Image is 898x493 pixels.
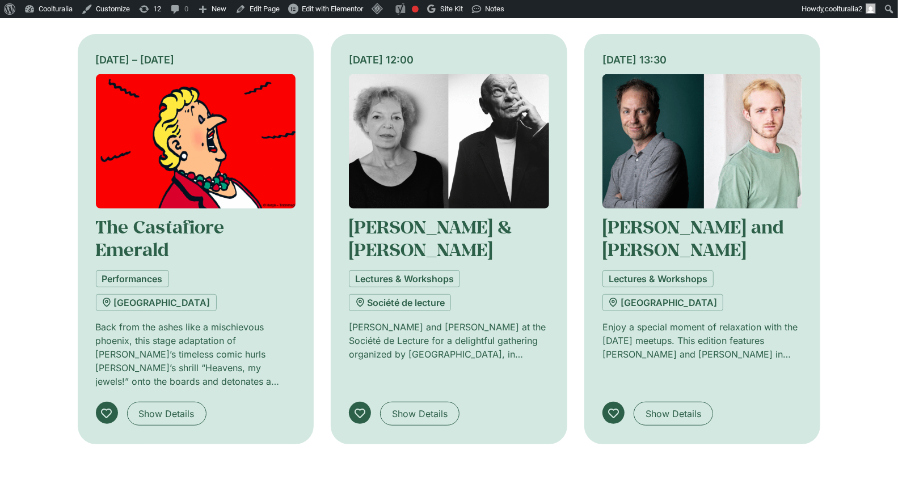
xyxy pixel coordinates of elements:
[634,402,713,426] a: Show Details
[349,294,451,311] a: Société de lecture
[96,270,169,287] a: Performances
[349,320,549,361] p: [PERSON_NAME] and [PERSON_NAME] at the Société de Lecture for a delightful gathering organized by...
[825,5,862,13] span: coolturalia2
[602,320,803,361] p: Enjoy a special moment of relaxation with the [DATE] meetups. This edition features [PERSON_NAME]...
[96,52,296,67] div: [DATE] – [DATE]
[127,402,206,426] a: Show Details
[139,407,195,420] span: Show Details
[349,215,512,261] a: [PERSON_NAME] & [PERSON_NAME]
[380,402,459,426] a: Show Details
[349,270,460,287] a: Lectures & Workshops
[412,6,419,12] div: Needs improvement
[392,407,448,420] span: Show Details
[440,5,463,13] span: Site Kit
[646,407,701,420] span: Show Details
[602,270,714,287] a: Lectures & Workshops
[302,5,363,13] span: Edit with Elementor
[602,52,803,67] div: [DATE] 13:30
[602,294,723,311] a: [GEOGRAPHIC_DATA]
[349,52,549,67] div: [DATE] 12:00
[96,215,225,261] a: The Castafiore Emerald
[96,294,217,311] a: [GEOGRAPHIC_DATA]
[96,320,296,388] p: Back from the ashes like a mischievous phoenix, this stage adaptation of [PERSON_NAME]’s timeless...
[602,215,784,261] a: [PERSON_NAME] and [PERSON_NAME]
